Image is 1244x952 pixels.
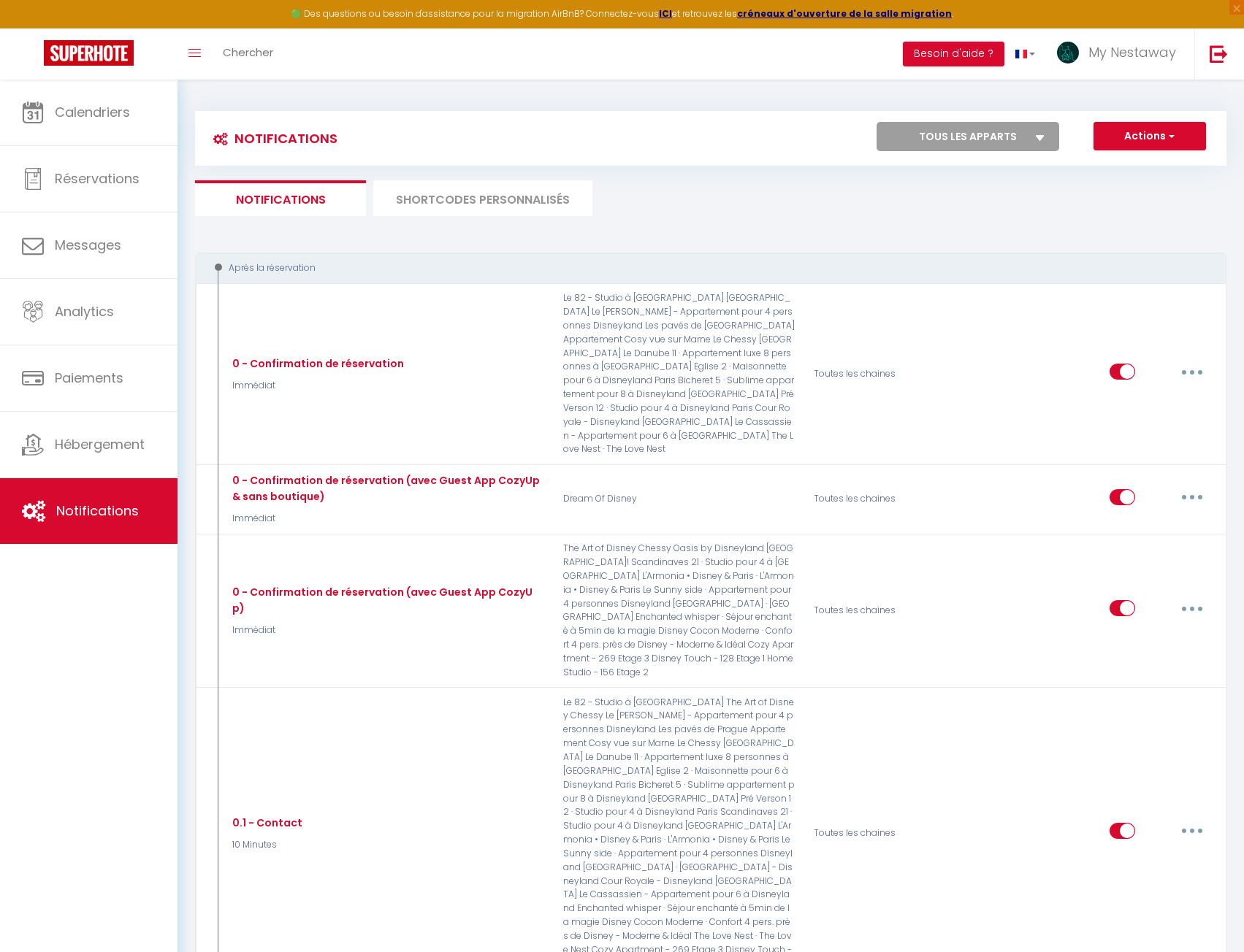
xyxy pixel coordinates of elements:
li: Notifications [195,180,366,216]
span: Hébergement [55,435,145,453]
span: Notifications [56,502,139,520]
p: Dream Of Disney [554,472,805,526]
div: 0 - Confirmation de réservation (avec Guest App CozyUp) [229,584,544,616]
p: Immédiat [229,623,544,637]
a: créneaux d'ouverture de la salle migration [737,7,952,20]
button: Actions [1094,122,1206,151]
div: 0 - Confirmation de réservation (avec Guest App CozyUp & sans boutique) [229,472,544,504]
img: logout [1210,45,1228,63]
a: ... My Nestaway [1046,28,1194,80]
p: The Art of Disney Chessy Oasis by Disneyland [GEOGRAPHIC_DATA]! Scandinaves 21 · Studio pour 4 à ... [554,542,805,679]
div: Toutes les chaines [804,472,972,526]
div: Après la réservation [209,261,1194,275]
span: Calendriers [55,103,130,121]
span: My Nestaway [1088,43,1176,61]
p: 10 Minutes [229,838,302,852]
div: Toutes les chaines [804,542,972,679]
li: SHORTCODES PERSONNALISÉS [373,180,592,216]
a: ICI [659,7,672,20]
span: Paiements [55,369,123,387]
h3: Notifications [206,122,337,155]
img: Super Booking [44,40,134,66]
div: 0 - Confirmation de réservation [229,356,404,372]
img: ... [1057,42,1079,64]
p: Immédiat [229,512,544,526]
span: Réservations [55,169,140,188]
p: Le 82 - Studio à [GEOGRAPHIC_DATA] [GEOGRAPHIC_DATA] Le [PERSON_NAME] - Appartement pour 4 person... [554,291,805,456]
a: Chercher [212,28,284,80]
button: Besoin d'aide ? [903,42,1004,66]
span: Messages [55,236,121,254]
span: Analytics [55,302,114,320]
span: Chercher [223,45,273,60]
div: 0.1 - Contact [229,815,302,831]
p: Immédiat [229,379,404,393]
div: Toutes les chaines [804,291,972,456]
